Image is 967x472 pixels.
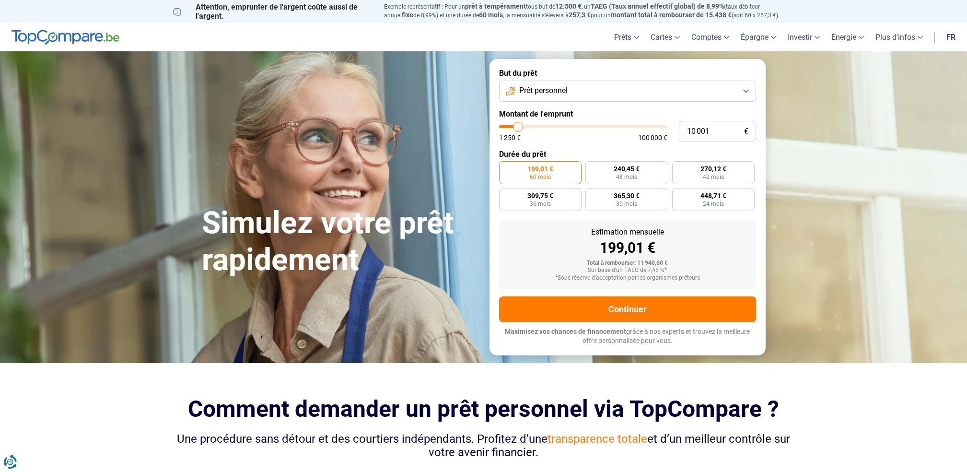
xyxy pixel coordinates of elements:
span: 270,12 € [700,165,726,172]
span: 36 mois [530,201,551,207]
p: grâce à nos experts et trouvez la meilleure offre personnalisée pour vous. [499,327,756,346]
span: montant total à rembourser de 15.438 € [611,11,732,19]
h2: Comment demander un prêt personnel via TopCompare ? [173,396,794,422]
a: Énergie [826,23,870,51]
p: Attention, emprunter de l'argent coûte aussi de l'argent. [173,2,373,21]
span: 24 mois [703,201,724,207]
span: TAEG (Taux annuel effectif global) de 8,99% [591,2,724,10]
div: 199,01 € [507,241,748,255]
span: 100 000 € [638,134,667,141]
span: 199,01 € [527,165,553,172]
a: Cartes [645,23,686,51]
span: 60 mois [479,11,503,19]
h1: Simulez votre prêt rapidement [202,205,478,279]
span: 42 mois [703,174,724,180]
span: 30 mois [616,201,637,207]
span: Maximisez vos chances de financement [505,328,626,335]
div: Une procédure sans détour et des courtiers indépendants. Profitez d’une et d’un meilleur contrôle... [173,432,794,460]
span: 240,45 € [614,165,640,172]
img: TopCompare [12,30,119,45]
span: 365,30 € [614,192,640,199]
label: But du prêt [499,69,756,78]
span: 60 mois [530,174,551,180]
span: € [744,128,748,136]
div: Total à rembourser: 11 940,60 € [507,260,748,267]
a: Comptes [686,23,735,51]
div: Sur base d'un TAEG de 7,45 %* [507,267,748,274]
span: prêt à tempérament [465,2,526,10]
span: 48 mois [616,174,637,180]
a: fr [941,23,961,51]
span: Prêt personnel [519,85,568,96]
span: 309,75 € [527,192,553,199]
a: Investir [782,23,826,51]
span: transparence totale [548,432,647,446]
div: *Sous réserve d'acceptation par les organismes prêteurs [507,275,748,282]
p: Exemple représentatif : Pour un tous but de , un (taux débiteur annuel de 8,99%) et une durée de ... [384,2,794,20]
a: Prêts [608,23,645,51]
span: 448,71 € [700,192,726,199]
a: Épargne [735,23,782,51]
span: 257,3 € [569,11,591,19]
span: 12.500 € [555,2,582,10]
button: Continuer [499,296,756,322]
span: 1 250 € [499,134,521,141]
a: Plus d'infos [870,23,929,51]
button: Prêt personnel [499,81,756,102]
label: Montant de l'emprunt [499,109,756,118]
div: Estimation mensuelle [507,228,748,236]
span: fixe [402,11,413,19]
label: Durée du prêt [499,150,756,159]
